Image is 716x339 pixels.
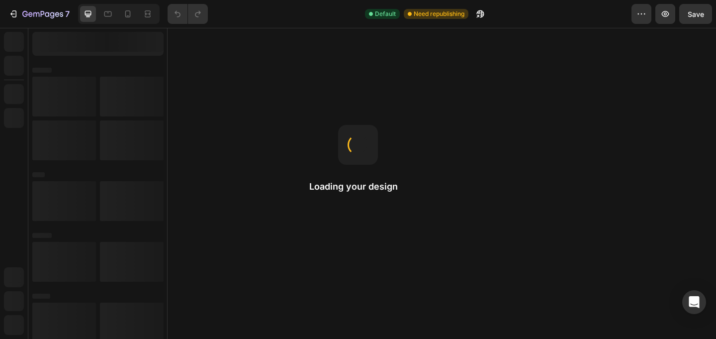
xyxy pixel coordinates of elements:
span: Default [375,9,396,18]
button: 7 [4,4,74,24]
span: Need republishing [414,9,464,18]
div: Undo/Redo [168,4,208,24]
p: 7 [65,8,70,20]
button: Save [679,4,712,24]
div: Open Intercom Messenger [682,290,706,314]
span: Save [688,10,704,18]
h2: Loading your design [309,181,407,193]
